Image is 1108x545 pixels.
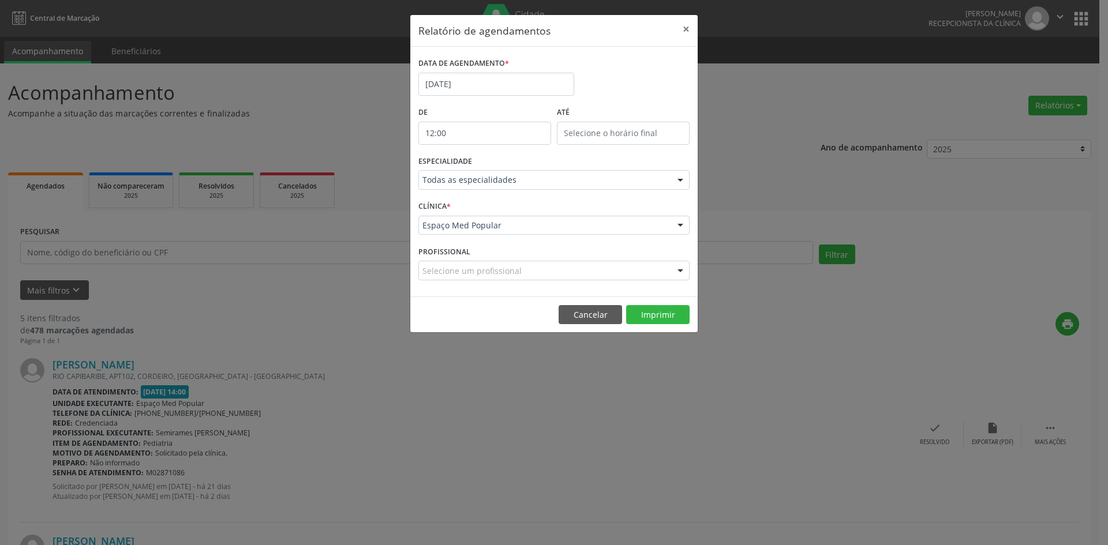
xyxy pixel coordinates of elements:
label: De [418,104,551,122]
label: ESPECIALIDADE [418,153,472,171]
label: CLÍNICA [418,198,451,216]
label: DATA DE AGENDAMENTO [418,55,509,73]
input: Selecione uma data ou intervalo [418,73,574,96]
input: Selecione o horário final [557,122,690,145]
h5: Relatório de agendamentos [418,23,551,38]
label: ATÉ [557,104,690,122]
span: Selecione um profissional [422,265,522,277]
span: Espaço Med Popular [422,220,666,231]
span: Todas as especialidades [422,174,666,186]
button: Cancelar [559,305,622,325]
button: Close [675,15,698,43]
input: Selecione o horário inicial [418,122,551,145]
label: PROFISSIONAL [418,243,470,261]
button: Imprimir [626,305,690,325]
